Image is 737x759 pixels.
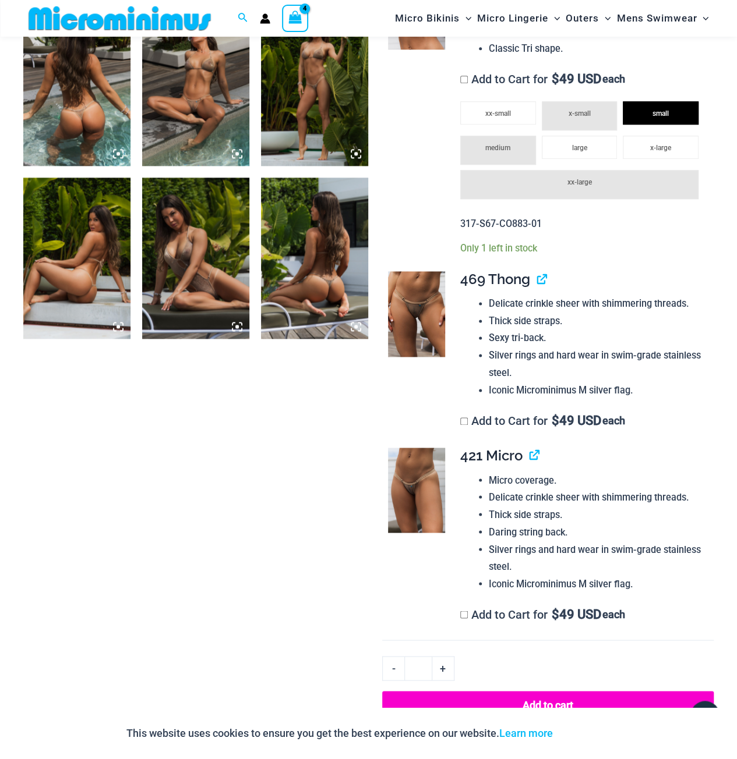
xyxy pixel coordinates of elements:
li: Thick side straps. [489,506,704,523]
span: Menu Toggle [697,3,708,33]
li: Delicate crinkle sheer with shimmering threads. [489,488,704,506]
nav: Site Navigation [390,2,714,35]
li: Micro coverage. [489,471,704,489]
input: Product quantity [404,656,432,680]
span: xx-small [485,109,511,118]
a: Account icon link [260,13,270,24]
li: Daring string back. [489,523,704,541]
a: Search icon link [238,11,248,26]
li: large [542,136,618,159]
span: 49 USD [552,415,601,427]
li: Classic Tri shape. [489,40,704,58]
li: Silver rings and hard wear in swim-grade stainless steel. [489,541,704,575]
a: Micro BikinisMenu ToggleMenu Toggle [392,3,474,33]
span: $ [552,607,559,621]
label: Add to Cart for [460,607,625,621]
li: Sexy tri-back. [489,329,704,347]
span: $ [552,72,559,86]
span: Menu Toggle [599,3,611,33]
span: 469 Thong [460,271,530,288]
img: Lightning Shimmer Glittering Dunes 819 One Piece Monokini [142,178,249,338]
p: 317-S67-CO883-01 [460,215,704,233]
li: xx-small [460,101,536,125]
span: Micro Lingerie [477,3,548,33]
span: each [602,415,625,427]
input: Add to Cart for$49 USD each [460,611,468,618]
span: medium [485,144,510,152]
img: Lightning Shimmer Glittering Dunes 317 Tri Top 421 Micro [261,5,368,166]
li: x-small [542,101,618,130]
span: 49 USD [552,608,601,620]
span: x-small [568,109,590,118]
li: Iconic Microminimus M silver flag. [489,575,704,593]
a: Micro LingerieMenu ToggleMenu Toggle [474,3,563,33]
input: Add to Cart for$49 USD each [460,417,468,425]
li: medium [460,136,536,165]
li: xx-large [460,170,699,199]
li: x-large [623,136,699,159]
img: Lightning Shimmer Glittering Dunes 469 Thong [388,271,445,356]
a: - [382,656,404,680]
a: View Shopping Cart, 4 items [282,5,309,31]
a: + [432,656,454,680]
button: Accept [562,719,611,747]
img: Lightning Shimmer Glittering Dunes 317 Tri Top 421 Micro [23,178,131,338]
span: 421 Micro [460,447,523,464]
img: Lightning Shimmer Glittering Dunes 317 Tri Top 469 Thong [142,5,249,166]
span: $ [552,413,559,428]
a: Mens SwimwearMenu ToggleMenu Toggle [613,3,711,33]
li: small [623,101,699,125]
a: OutersMenu ToggleMenu Toggle [563,3,613,33]
img: Lightning Shimmer Glittering Dunes 421 Micro [388,448,445,533]
span: Outers [566,3,599,33]
img: MM SHOP LOGO FLAT [24,5,216,31]
span: Menu Toggle [548,3,560,33]
span: large [572,144,587,152]
span: 49 USD [552,73,601,85]
input: Add to Cart for$49 USD each [460,76,468,83]
span: Mens Swimwear [616,3,697,33]
label: Add to Cart for [460,72,625,86]
label: Add to Cart for [460,414,625,428]
li: Thick side straps. [489,313,704,330]
p: This website uses cookies to ensure you get the best experience on our website. [126,725,553,742]
li: Delicate crinkle sheer with shimmering threads. [489,295,704,313]
p: Only 1 left in stock [460,242,704,254]
a: Learn more [499,727,553,739]
span: xx-large [567,178,591,186]
li: Silver rings and hard wear in swim-grade stainless steel. [489,347,704,381]
img: Lightning Shimmer Glittering Dunes 317 Tri Top 469 Thong [23,5,131,166]
span: each [602,73,625,85]
span: Micro Bikinis [395,3,460,33]
span: small [653,109,669,118]
img: Lightning Shimmer Glittering Dunes 819 One Piece Monokini [261,178,368,338]
span: each [602,608,625,620]
li: Iconic Microminimus M silver flag. [489,382,704,399]
button: Add to cart [382,691,714,719]
span: Menu Toggle [460,3,471,33]
span: x-large [650,144,671,152]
